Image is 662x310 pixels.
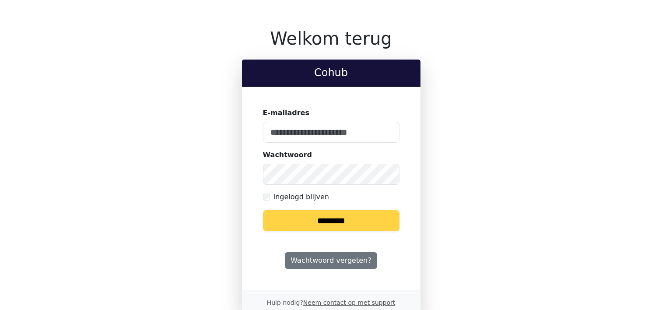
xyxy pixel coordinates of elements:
a: Neem contact op met support [303,299,395,306]
h2: Cohub [249,67,413,79]
label: E-mailadres [263,108,310,118]
label: Ingelogd blijven [273,192,329,202]
label: Wachtwoord [263,150,312,160]
h1: Welkom terug [242,28,420,49]
small: Hulp nodig? [267,299,396,306]
a: Wachtwoord vergeten? [285,252,377,269]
